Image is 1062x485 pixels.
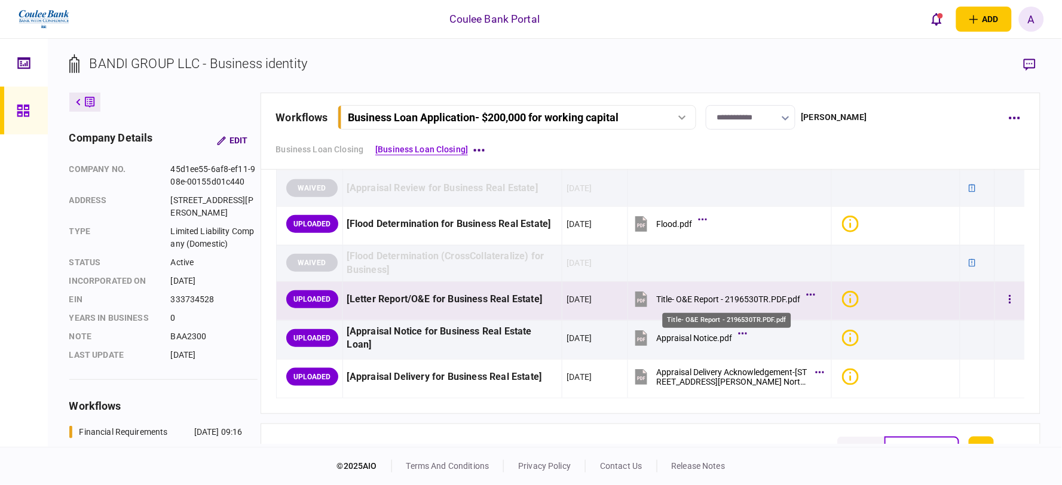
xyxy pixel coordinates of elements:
[656,294,800,304] div: Title- O&E Report - 2196530TR.PDF.pdf
[17,4,71,34] img: client company logo
[347,364,558,391] div: [Appraisal Delivery for Business Real Estate]
[171,330,258,343] div: BAA2300
[69,256,159,269] div: status
[171,256,258,269] div: Active
[842,369,859,385] div: Bad quality
[924,7,949,32] button: open notifications list
[450,11,540,27] div: Coulee Bank Portal
[69,398,258,414] div: workflows
[171,225,258,250] div: Limited Liability Company (Domestic)
[69,194,159,219] div: address
[69,293,159,306] div: EIN
[171,194,258,219] div: [STREET_ADDRESS][PERSON_NAME]
[90,54,308,73] div: BANDI GROUP LLC - Business identity
[347,286,558,313] div: [Letter Report/O&E for Business Real Estate]
[567,332,592,344] div: [DATE]
[69,312,159,324] div: years in business
[347,250,558,277] div: [Flood Determination (CrossCollateralize) for Business]
[632,325,744,352] button: Appraisal Notice.pdf
[656,333,732,343] div: Appraisal Notice.pdf
[69,130,153,151] div: company details
[567,182,592,194] div: [DATE]
[276,109,328,125] div: workflows
[567,218,592,230] div: [DATE]
[656,367,809,386] div: Appraisal Delivery Acknowledgement-3021 Scanlan Lane Northeast - Audit Report.pdf
[286,254,338,272] div: WAIVED
[194,426,243,438] div: [DATE] 09:16
[656,219,692,229] div: Flood.pdf
[518,461,571,471] a: privacy policy
[171,349,258,361] div: [DATE]
[632,286,812,313] button: Title- O&E Report - 2196530TR.PDF.pdf
[632,364,821,391] button: Appraisal Delivery Acknowledgement-3021 Scanlan Lane Northeast - Audit Report.pdf
[801,111,867,124] div: [PERSON_NAME]
[842,330,859,346] div: Bad quality
[347,325,558,352] div: [Appraisal Notice for Business Real Estate Loan]
[885,437,959,462] button: hierarchy
[347,175,558,202] div: [Appraisal Review for Business Real Estate]
[296,437,410,462] div: Relationships Manager
[842,369,864,385] button: Bad quality
[567,293,592,305] div: [DATE]
[632,211,704,238] button: Flood.pdf
[956,7,1012,32] button: open adding identity options
[567,257,592,269] div: [DATE]
[286,215,338,233] div: UPLOADED
[171,163,258,188] div: 45d1ee55-6af8-ef11-908e-00155d01c440
[1019,7,1044,32] button: A
[171,293,258,306] div: 333734528
[842,216,859,232] div: Bad quality
[842,216,864,232] button: Bad quality
[663,313,791,328] div: Title- O&E Report - 2196530TR.PDF.pdf
[171,275,258,287] div: [DATE]
[276,143,364,156] a: Business Loan Closing
[348,111,619,124] div: Business Loan Application - $200,000 for working capital
[286,329,338,347] div: UPLOADED
[69,426,243,438] a: Financial Requirements[DATE] 09:16
[567,371,592,383] div: [DATE]
[337,460,392,472] div: © 2025 AIO
[842,291,859,308] div: Bad quality
[69,330,159,343] div: note
[171,312,258,324] div: 0
[286,290,338,308] div: UPLOADED
[347,211,558,238] div: [Flood Determination for Business Real Estate]
[338,105,696,130] button: Business Loan Application- $200,000 for working capital
[69,275,159,287] div: incorporated on
[286,368,338,386] div: UPLOADED
[207,130,258,151] button: Edit
[286,179,338,197] div: WAIVED
[672,461,726,471] a: release notes
[842,291,864,308] button: Bad quality
[600,461,642,471] a: contact us
[69,349,159,361] div: last update
[79,426,168,438] div: Financial Requirements
[406,461,489,471] a: terms and conditions
[69,163,159,188] div: company no.
[375,143,468,156] a: [Business Loan Closing]
[69,225,159,250] div: Type
[842,330,864,346] button: Bad quality
[837,437,885,462] button: list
